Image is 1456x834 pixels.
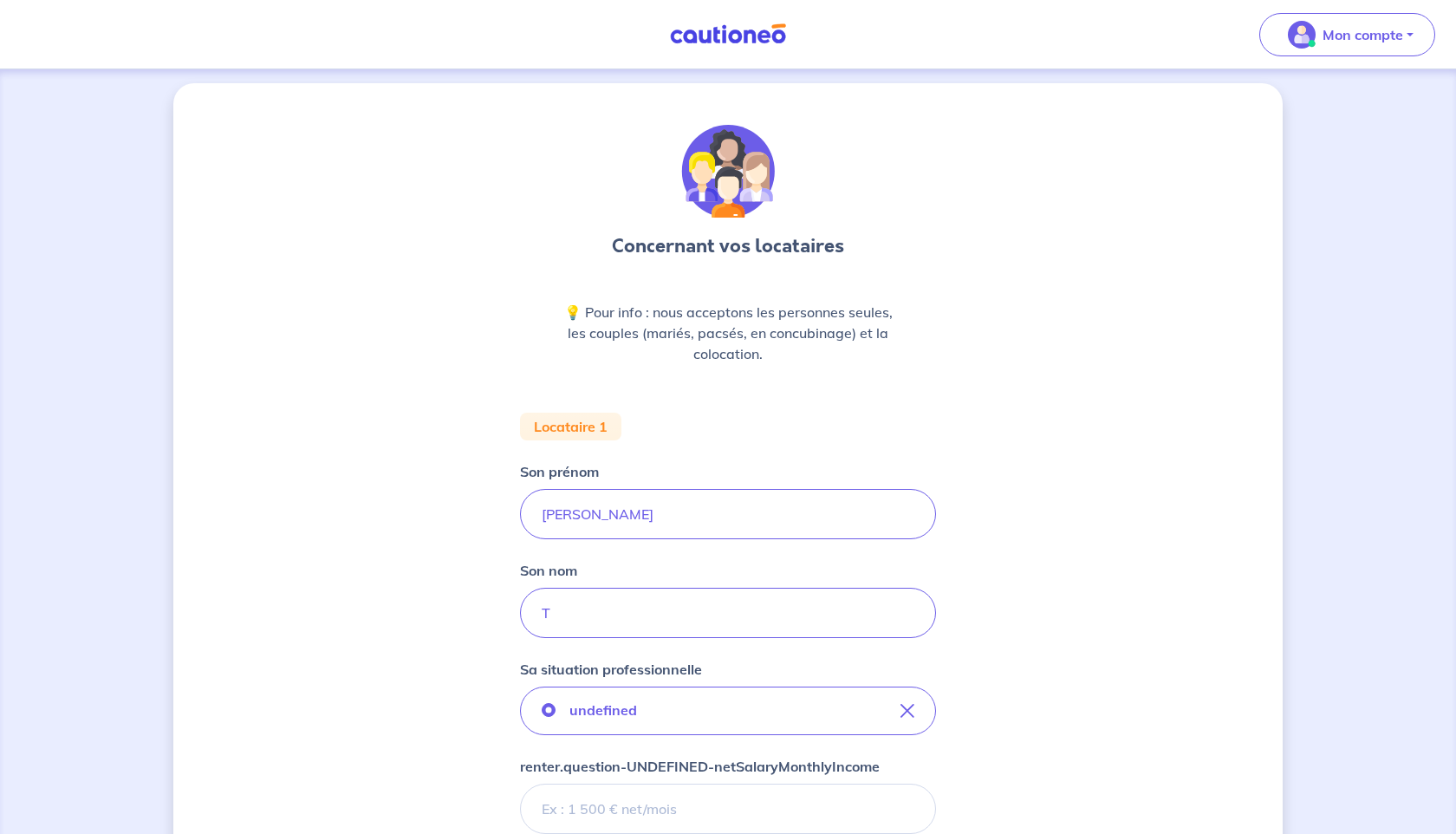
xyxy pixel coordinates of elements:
[562,302,894,364] p: 💡 Pour info : nous acceptons les personnes seules, les couples (mariés, pacsés, en concubinage) e...
[1259,13,1435,56] button: illu_account_valid_menu.svgMon compte
[520,784,936,834] input: Ex : 1 500 € net/mois
[1288,21,1316,49] img: illu_account_valid_menu.svg
[681,125,775,218] img: illu_tenants.svg
[520,756,880,777] p: renter.question-UNDEFINED-netSalaryMonthlyIncome
[1323,24,1403,45] p: Mon compte
[569,700,637,720] p: undefined
[520,413,621,440] div: Locataire 1
[520,588,936,638] input: Doe
[520,560,577,581] p: Son nom
[520,461,599,482] p: Son prénom
[520,489,936,539] input: John
[520,659,702,680] p: Sa situation professionnelle
[520,687,936,735] button: undefined
[663,23,793,45] img: Cautioneo
[612,232,844,260] h3: Concernant vos locataires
